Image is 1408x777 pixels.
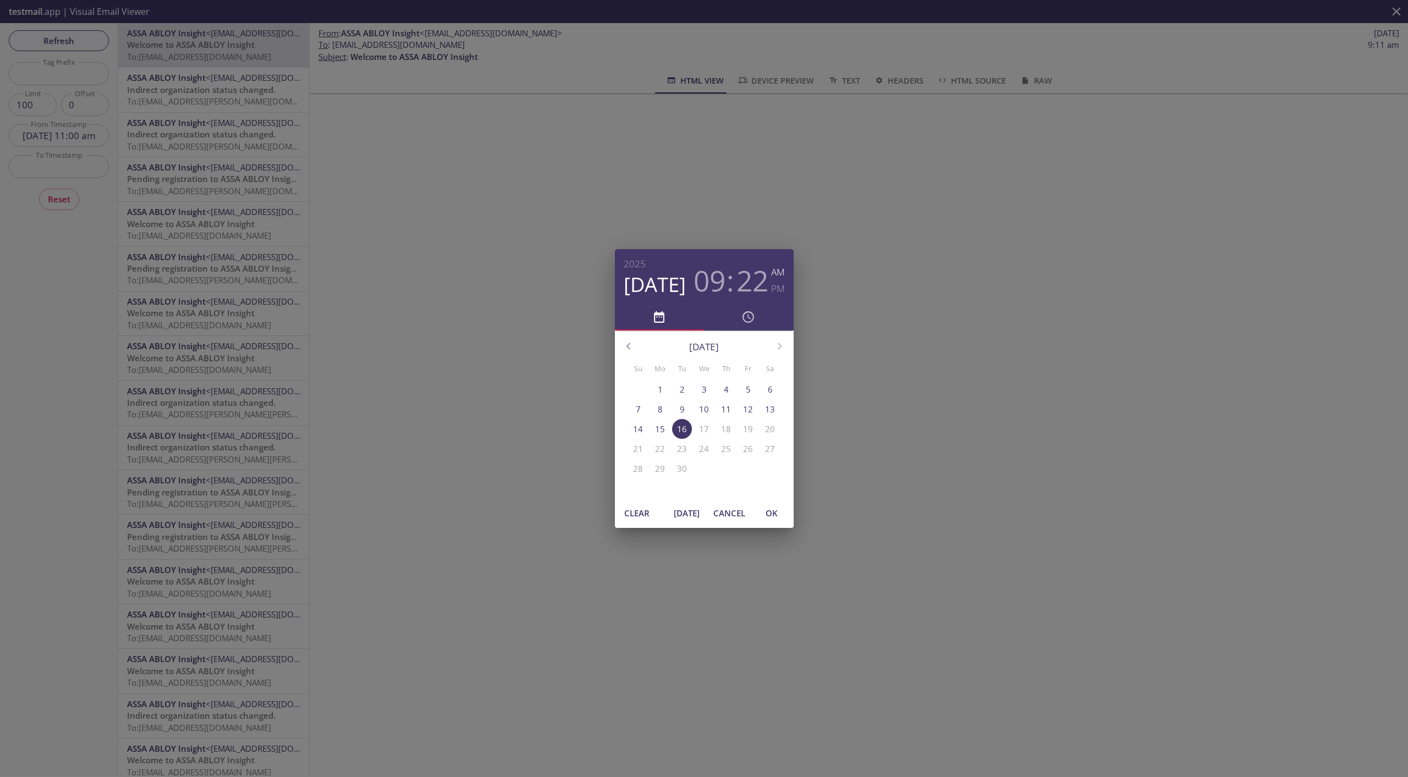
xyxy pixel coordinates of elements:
p: 4 [724,384,729,395]
button: OK [754,503,789,523]
button: 16 [672,419,692,439]
button: 09 [694,264,725,297]
span: Fr [738,363,758,374]
span: Th [716,363,736,374]
p: 14 [633,423,643,435]
span: OK [758,506,785,520]
button: 5 [738,379,758,399]
p: 7 [636,404,641,415]
p: 15 [655,423,665,435]
p: 1 [658,384,663,395]
p: 2 [680,384,685,395]
button: 9 [672,399,692,419]
p: 16 [677,423,687,435]
button: [DATE] [669,503,705,523]
button: 8 [650,399,670,419]
p: 13 [765,404,775,415]
button: 7 [628,399,648,419]
span: Clear [624,506,650,520]
button: AM [771,264,785,280]
p: 12 [743,404,753,415]
button: 14 [628,419,648,439]
span: Tu [672,363,692,374]
button: 13 [760,399,780,419]
p: 9 [680,404,685,415]
button: [DATE] [624,272,686,297]
p: 10 [699,404,709,415]
button: 2 [672,379,692,399]
button: 4 [716,379,736,399]
button: 12 [738,399,758,419]
button: Clear [619,503,654,523]
p: [DATE] [642,340,766,354]
button: Cancel [709,503,750,523]
p: 6 [768,384,773,395]
span: [DATE] [674,506,700,520]
button: PM [771,280,785,297]
h3: : [727,264,734,297]
span: We [694,363,714,374]
span: Cancel [713,506,745,520]
span: Su [628,363,648,374]
p: 11 [721,404,731,415]
span: Sa [760,363,780,374]
p: 5 [746,384,751,395]
span: Mo [650,363,670,374]
button: 22 [736,264,768,297]
button: 15 [650,419,670,439]
button: 6 [760,379,780,399]
button: 11 [716,399,736,419]
p: 8 [658,404,663,415]
button: 3 [694,379,714,399]
button: 1 [650,379,670,399]
button: 2025 [624,256,646,272]
button: 10 [694,399,714,419]
p: 3 [702,384,707,395]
